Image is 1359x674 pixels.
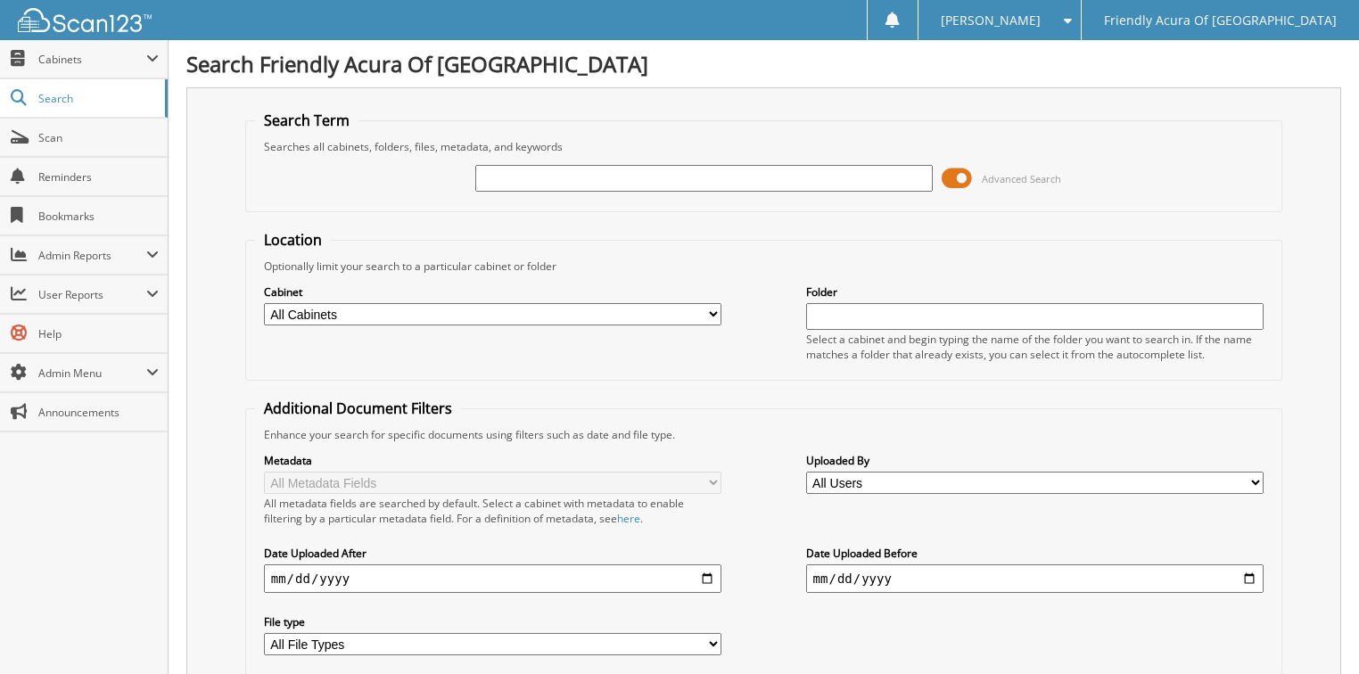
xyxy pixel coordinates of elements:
label: Cabinet [264,284,722,300]
span: Cabinets [38,52,146,67]
div: Searches all cabinets, folders, files, metadata, and keywords [255,139,1273,154]
span: Admin Reports [38,248,146,263]
iframe: Chat Widget [1270,588,1359,674]
label: Metadata [264,453,722,468]
div: Optionally limit your search to a particular cabinet or folder [255,259,1273,274]
legend: Additional Document Filters [255,399,461,418]
label: Date Uploaded Before [806,546,1264,561]
span: Help [38,326,159,341]
label: Uploaded By [806,453,1264,468]
span: Bookmarks [38,209,159,224]
input: end [806,564,1264,593]
legend: Location [255,230,331,250]
span: Announcements [38,405,159,420]
h1: Search Friendly Acura Of [GEOGRAPHIC_DATA] [186,49,1341,78]
img: scan123-logo-white.svg [18,8,152,32]
span: Scan [38,130,159,145]
div: Enhance your search for specific documents using filters such as date and file type. [255,427,1273,442]
div: All metadata fields are searched by default. Select a cabinet with metadata to enable filtering b... [264,496,722,526]
span: Reminders [38,169,159,185]
span: Search [38,91,156,106]
span: Friendly Acura Of [GEOGRAPHIC_DATA] [1104,15,1337,26]
span: Admin Menu [38,366,146,381]
span: User Reports [38,287,146,302]
label: Folder [806,284,1264,300]
span: [PERSON_NAME] [941,15,1041,26]
a: here [617,511,640,526]
input: start [264,564,722,593]
label: File type [264,614,722,629]
label: Date Uploaded After [264,546,722,561]
legend: Search Term [255,111,358,130]
span: Advanced Search [982,172,1061,185]
div: Select a cabinet and begin typing the name of the folder you want to search in. If the name match... [806,332,1264,362]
